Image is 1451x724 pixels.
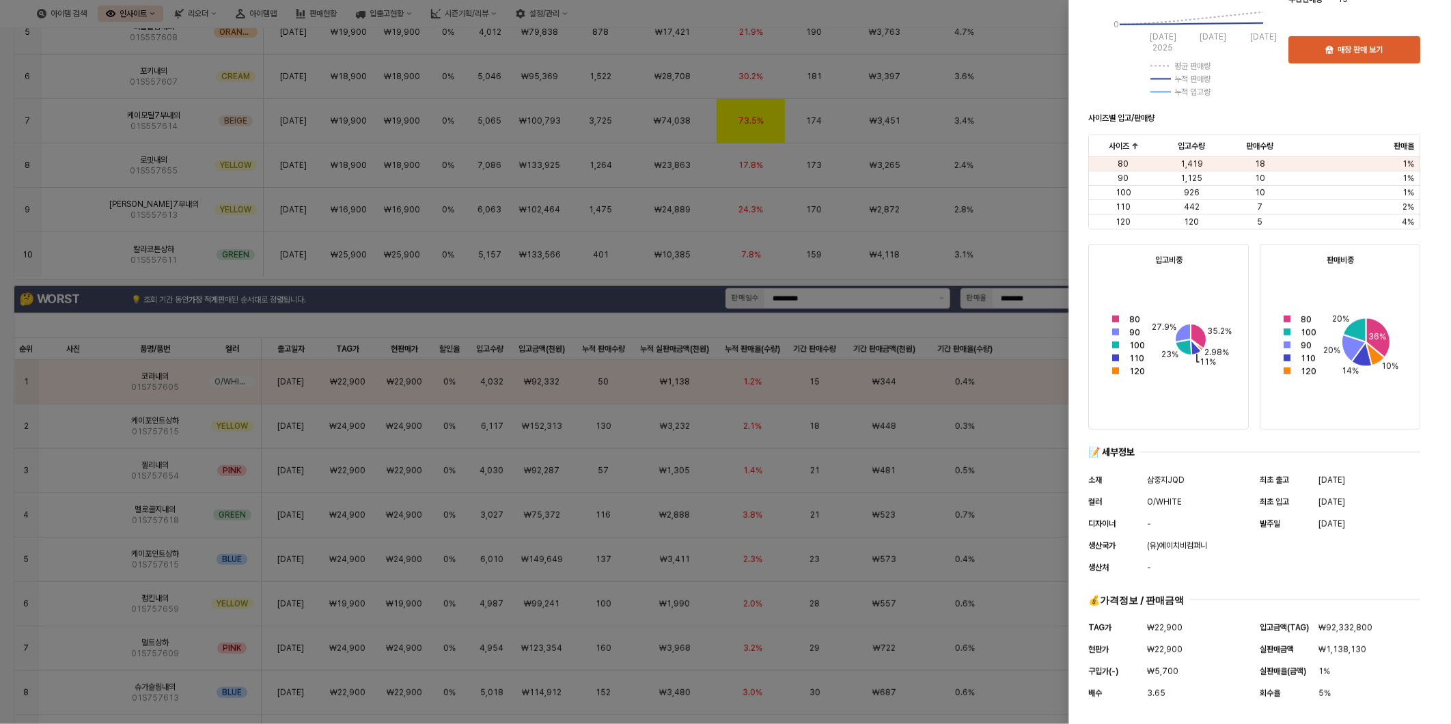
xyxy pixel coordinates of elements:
[1260,667,1306,676] span: 실판매율(금액)
[1088,519,1116,529] span: 디자이너
[1147,561,1151,574] span: -
[1318,473,1345,487] span: [DATE]
[1184,217,1199,227] span: 120
[1246,141,1273,152] span: 판매수량
[1394,141,1414,152] span: 판매율
[1402,187,1414,198] span: 1%
[1260,475,1289,485] span: 최초 출고
[1088,688,1102,698] span: 배수
[1147,517,1151,531] span: -
[1088,645,1109,654] span: 현판가
[1178,141,1205,152] span: 입고수량
[1255,173,1265,184] span: 10
[1180,173,1202,184] span: 1,125
[1318,686,1331,700] span: 5%
[1118,158,1129,169] span: 80
[1255,158,1265,169] span: 18
[1318,619,1372,636] button: ₩92,332,800
[1109,141,1129,152] span: 사이즈
[1155,255,1183,265] strong: 입고비중
[1180,158,1203,169] span: 1,419
[1318,621,1372,635] span: ₩92,332,800
[1088,623,1111,632] span: TAG가
[1088,475,1102,485] span: 소재
[1147,686,1165,700] span: 3.65
[1116,217,1131,227] span: 120
[1088,594,1184,607] div: 💰가격정보 / 판매금액
[1260,497,1289,507] span: 최초 입고
[1184,201,1200,212] span: 442
[1088,113,1155,123] strong: 사이즈별 입고/판매량
[1088,541,1116,551] span: 생산국가
[1255,187,1265,198] span: 10
[1184,187,1200,198] span: 926
[1402,158,1414,169] span: 1%
[1147,473,1185,487] span: 삼중지JQD
[1147,643,1183,656] span: ₩22,900
[1318,665,1330,678] span: 1%
[1088,667,1118,676] span: 구입가(-)
[1402,173,1414,184] span: 1%
[1118,173,1129,184] span: 90
[1147,621,1183,635] span: ₩22,900
[1402,201,1414,212] span: 2%
[1338,44,1383,55] p: 매장 판매 보기
[1260,519,1280,529] span: 발주일
[1260,688,1280,698] span: 회수율
[1327,255,1354,265] strong: 판매비중
[1318,517,1345,531] span: [DATE]
[1116,187,1131,198] span: 100
[1257,201,1262,212] span: 7
[1260,623,1309,632] span: 입고금액(TAG)
[1116,201,1131,212] span: 110
[1147,665,1178,678] span: ₩5,700
[1088,497,1102,507] span: 컬러
[1147,539,1207,553] span: (유)에이치비컴퍼니
[1260,645,1294,654] span: 실판매금액
[1318,495,1345,509] span: [DATE]
[1318,643,1366,656] span: ₩1,138,130
[1088,446,1135,459] div: 📝 세부정보
[1147,495,1182,509] span: O/WHITE
[1288,36,1420,64] button: 매장 판매 보기
[1088,563,1109,572] span: 생산처
[1402,217,1414,227] span: 4%
[1257,217,1262,227] span: 5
